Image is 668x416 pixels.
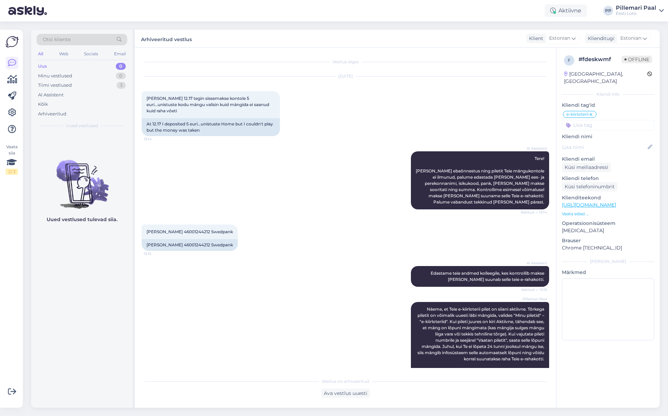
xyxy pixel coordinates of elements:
img: No chats [31,148,133,210]
div: Email [113,49,127,58]
div: Vestlus algas [142,59,549,65]
span: 13:15 [144,251,170,256]
input: Lisa tag [562,120,654,130]
span: Nähtud ✓ 13:14 [521,210,547,215]
p: Kliendi tag'id [562,102,654,109]
span: [PERSON_NAME] 46001244212 Swedpank [147,229,233,234]
div: Tiimi vestlused [38,82,72,89]
div: [GEOGRAPHIC_DATA], [GEOGRAPHIC_DATA] [564,70,647,85]
div: Kliendi info [562,91,654,97]
div: Küsi telefoninumbrit [562,182,618,191]
div: Minu vestlused [38,73,72,79]
div: Arhiveeritud [38,111,66,117]
div: 0 [116,73,126,79]
span: Edastame teie andmed kolleegile, kes kontrollib makse [PERSON_NAME] suunab selle teie e-rahakotti. [431,271,545,282]
div: Vaata siia [6,144,18,175]
a: Pillemari PaalEesti Loto [616,5,664,16]
span: Uued vestlused [66,123,98,129]
div: [DATE] [142,73,549,79]
div: All [37,49,45,58]
div: Socials [83,49,100,58]
div: Küsi meiliaadressi [562,163,611,172]
div: [PERSON_NAME] 46001244212 Swedpank [142,239,238,251]
input: Lisa nimi [562,143,646,151]
span: AI Assistent [521,261,547,266]
span: Pillemari Paal [521,296,547,302]
div: PP [603,6,613,16]
p: Kliendi email [562,155,654,163]
div: Web [58,49,70,58]
p: Märkmed [562,269,654,276]
div: # fdeskwmf [578,55,622,64]
div: 2 / 3 [6,169,18,175]
img: Askly Logo [6,35,19,48]
span: Vestlus on arhiveeritud [322,378,369,385]
a: [URL][DOMAIN_NAME] [562,202,616,208]
div: Pillemari Paal [616,5,656,11]
span: 13:14 [144,136,170,142]
div: [PERSON_NAME] [562,258,654,265]
div: Klient [526,35,543,42]
span: Otsi kliente [43,36,70,43]
p: Kliendi telefon [562,175,654,182]
div: Aktiivne [545,4,587,17]
span: Estonian [620,35,641,42]
div: Uus [38,63,47,70]
span: f [568,58,571,63]
div: Ava vestlus uuesti [321,389,370,398]
span: [PERSON_NAME] 12.17 tegin sissemakse kontole 5 euri...unistuste kodu mängu valisin kuid mängida e... [147,96,270,113]
span: e-kiirloterii [566,112,589,116]
span: Näeme, et Teie e-kiirloterii pilet on siiani aktiivne. Tõrkega piletit on võimalik uuesti läbi mä... [417,306,545,374]
div: Eesti Loto [616,11,656,16]
div: 0 [116,63,126,70]
div: Klienditugi [585,35,614,42]
span: AI Assistent [521,146,547,151]
p: Uued vestlused tulevad siia. [47,216,117,223]
div: AI Assistent [38,92,64,98]
p: Chrome [TECHNICAL_ID] [562,244,654,252]
p: Vaata edasi ... [562,211,654,217]
span: Offline [622,56,652,63]
span: Nähtud ✓ 13:15 [521,287,547,292]
span: Estonian [549,35,570,42]
div: Kõik [38,101,48,108]
div: 3 [116,82,126,89]
p: Brauser [562,237,654,244]
p: Klienditeekond [562,194,654,201]
label: Arhiveeritud vestlus [141,34,192,43]
div: At 12.17 I deposited 5 euri...unistuste Home but I couldn't play but the money was taken [142,118,280,136]
p: [MEDICAL_DATA] [562,227,654,234]
p: Kliendi nimi [562,133,654,140]
p: Operatsioonisüsteem [562,220,654,227]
